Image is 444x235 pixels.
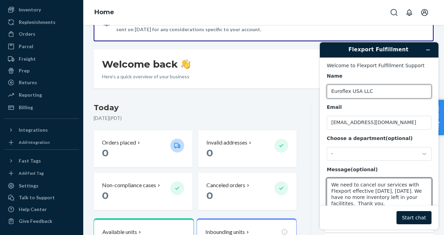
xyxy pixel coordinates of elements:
[4,155,79,166] button: Fast Tags
[314,37,444,235] iframe: Find more information here
[19,182,39,189] div: Settings
[4,89,79,101] a: Reporting
[19,170,44,176] div: Add Fast Tag
[19,6,41,13] div: Inventory
[102,190,109,201] span: 0
[4,17,79,28] a: Replenishments
[387,6,401,19] button: Open Search Box
[181,59,190,69] img: hand-wave emoji
[198,130,297,167] button: Invalid addresses 0
[4,102,79,113] a: Billing
[19,67,29,74] div: Prep
[89,2,120,23] ol: breadcrumbs
[94,173,193,210] button: Non-compliance cases 0
[4,4,79,15] a: Inventory
[19,157,41,164] div: Fast Tags
[4,65,79,76] a: Prep
[94,115,297,122] p: [DATE] ( PDT )
[19,19,55,26] div: Replenishments
[4,180,79,191] a: Settings
[102,58,190,70] h1: Welcome back
[19,194,55,201] div: Talk to Support
[418,6,432,19] button: Open account menu
[19,218,52,225] div: Give Feedback
[19,31,35,37] div: Orders
[4,204,79,215] a: Help Center
[198,173,297,210] button: Canceled orders 0
[19,43,33,50] div: Parcel
[94,102,297,113] h3: Today
[102,147,109,159] span: 0
[4,216,79,227] button: Give Feedback
[206,139,247,147] p: Invalid addresses
[19,139,50,145] div: Add Integration
[102,181,156,189] p: Non-compliance cases
[19,79,37,86] div: Returns
[206,181,245,189] p: Canceled orders
[206,147,213,159] span: 0
[4,124,79,136] button: Integrations
[102,73,190,80] p: Here’s a quick overview of your business
[16,5,31,11] span: Chat
[206,190,213,201] span: 0
[19,206,47,213] div: Help Center
[94,130,193,167] button: Orders placed 0
[19,104,33,111] div: Billing
[102,139,136,147] p: Orders placed
[4,41,79,52] a: Parcel
[4,192,79,203] button: Talk to Support
[402,6,416,19] button: Open notifications
[4,28,79,40] a: Orders
[4,53,79,64] a: Freight
[19,127,48,133] div: Integrations
[19,92,42,98] div: Reporting
[94,8,114,16] a: Home
[19,55,36,62] div: Freight
[4,169,79,177] a: Add Fast Tag
[4,77,79,88] a: Returns
[4,138,79,147] a: Add Integration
